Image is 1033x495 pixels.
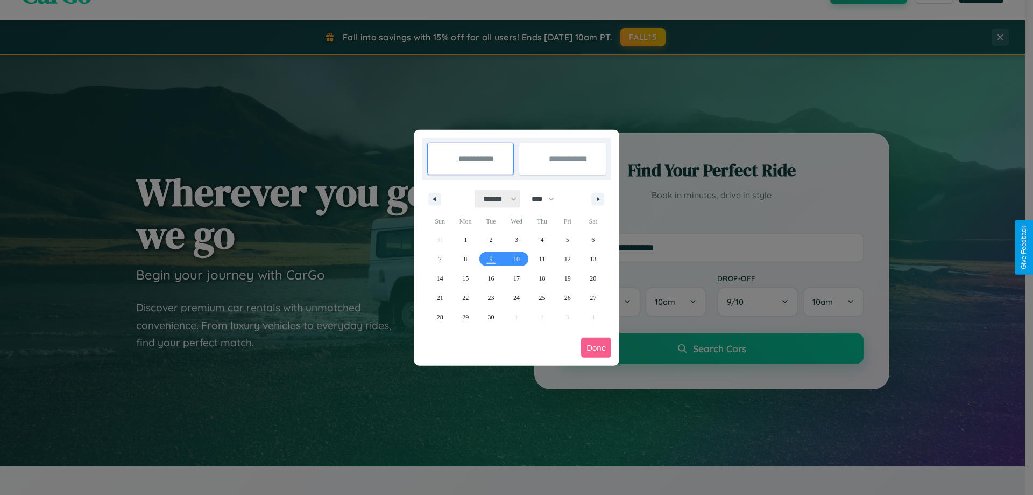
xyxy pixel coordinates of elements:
[427,213,452,230] span: Sun
[478,269,504,288] button: 16
[452,230,478,249] button: 1
[452,288,478,308] button: 22
[513,249,520,269] span: 10
[591,230,595,249] span: 6
[566,230,569,249] span: 5
[488,288,494,308] span: 23
[581,338,611,358] button: Done
[464,230,467,249] span: 1
[539,288,545,308] span: 25
[555,288,580,308] button: 26
[464,249,467,269] span: 8
[488,269,494,288] span: 16
[504,230,529,249] button: 3
[513,288,520,308] span: 24
[529,249,555,269] button: 11
[504,213,529,230] span: Wed
[590,249,596,269] span: 13
[564,249,571,269] span: 12
[437,288,443,308] span: 21
[478,213,504,230] span: Tue
[539,269,545,288] span: 18
[462,288,469,308] span: 22
[478,230,504,249] button: 2
[452,249,478,269] button: 8
[437,269,443,288] span: 14
[555,249,580,269] button: 12
[581,213,606,230] span: Sat
[581,269,606,288] button: 20
[462,269,469,288] span: 15
[438,249,442,269] span: 7
[590,288,596,308] span: 27
[452,308,478,327] button: 29
[539,249,546,269] span: 11
[427,288,452,308] button: 21
[490,249,493,269] span: 9
[478,308,504,327] button: 30
[529,213,555,230] span: Thu
[504,249,529,269] button: 10
[590,269,596,288] span: 20
[427,249,452,269] button: 7
[462,308,469,327] span: 29
[452,213,478,230] span: Mon
[529,230,555,249] button: 4
[564,288,571,308] span: 26
[515,230,518,249] span: 3
[555,269,580,288] button: 19
[564,269,571,288] span: 19
[504,269,529,288] button: 17
[529,288,555,308] button: 25
[555,230,580,249] button: 5
[427,269,452,288] button: 14
[437,308,443,327] span: 28
[555,213,580,230] span: Fri
[581,230,606,249] button: 6
[1020,226,1028,269] div: Give Feedback
[581,249,606,269] button: 13
[478,288,504,308] button: 23
[504,288,529,308] button: 24
[490,230,493,249] span: 2
[513,269,520,288] span: 17
[581,288,606,308] button: 27
[478,249,504,269] button: 9
[488,308,494,327] span: 30
[540,230,543,249] span: 4
[427,308,452,327] button: 28
[452,269,478,288] button: 15
[529,269,555,288] button: 18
